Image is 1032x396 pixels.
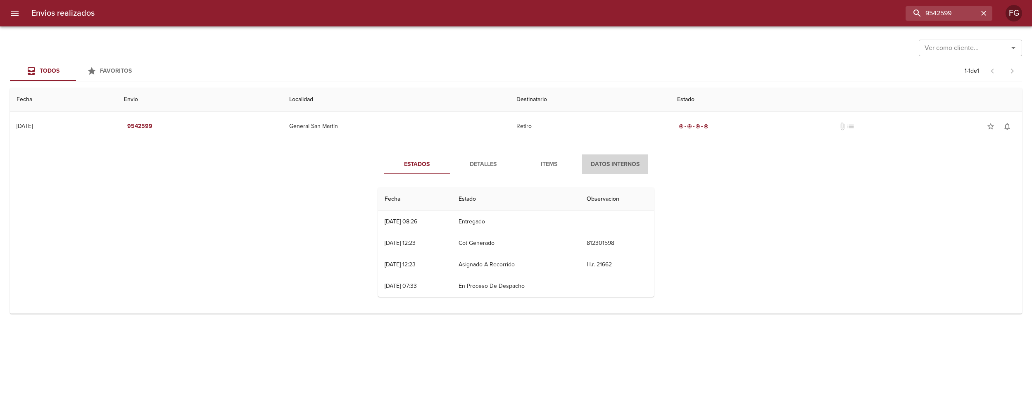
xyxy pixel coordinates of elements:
[100,67,132,74] span: Favoritos
[10,61,142,81] div: Tabs Envios
[31,7,95,20] h6: Envios realizados
[1003,122,1011,130] span: notifications_none
[521,159,577,170] span: Items
[587,159,643,170] span: Datos Internos
[124,119,156,134] button: 9542599
[1006,5,1022,21] div: FG
[378,187,452,211] th: Fecha
[580,187,654,211] th: Observacion
[117,88,283,111] th: Envio
[283,88,510,111] th: Localidad
[580,254,654,275] td: H.r. 21662
[378,187,654,297] table: Tabla de seguimiento
[679,124,684,129] span: radio_button_checked
[127,121,152,132] em: 9542599
[452,275,580,297] td: En Proceso De Despacho
[847,122,855,130] span: No tiene pedido asociado
[838,122,847,130] span: No tiene documentos adjuntos
[40,67,59,74] span: Todos
[10,88,1022,314] table: Tabla de envíos del cliente
[987,122,995,130] span: star_border
[17,123,33,130] div: [DATE]
[510,111,671,141] td: Retiro
[982,66,1002,75] span: Pagina anterior
[671,88,1022,111] th: Estado
[982,118,999,135] button: Agregar a favoritos
[999,118,1015,135] button: Activar notificaciones
[704,124,709,129] span: radio_button_checked
[452,211,580,232] td: Entregado
[906,6,978,21] input: buscar
[687,124,692,129] span: radio_button_checked
[10,88,117,111] th: Fecha
[385,261,416,268] div: [DATE] 12:23
[389,159,445,170] span: Estados
[5,3,25,23] button: menu
[452,232,580,254] td: Cot Generado
[695,124,700,129] span: radio_button_checked
[1008,42,1019,54] button: Abrir
[283,111,510,141] td: General San Martin
[580,232,654,254] td: 812301598
[384,154,648,174] div: Tabs detalle de guia
[677,122,710,130] div: Entregado
[385,218,417,225] div: [DATE] 08:26
[385,239,416,247] div: [DATE] 12:23
[452,254,580,275] td: Asignado A Recorrido
[452,187,580,211] th: Estado
[455,159,511,170] span: Detalles
[1002,61,1022,81] span: Pagina siguiente
[510,88,671,111] th: Destinatario
[385,282,417,289] div: [DATE] 07:33
[965,67,979,75] p: 1 - 1 de 1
